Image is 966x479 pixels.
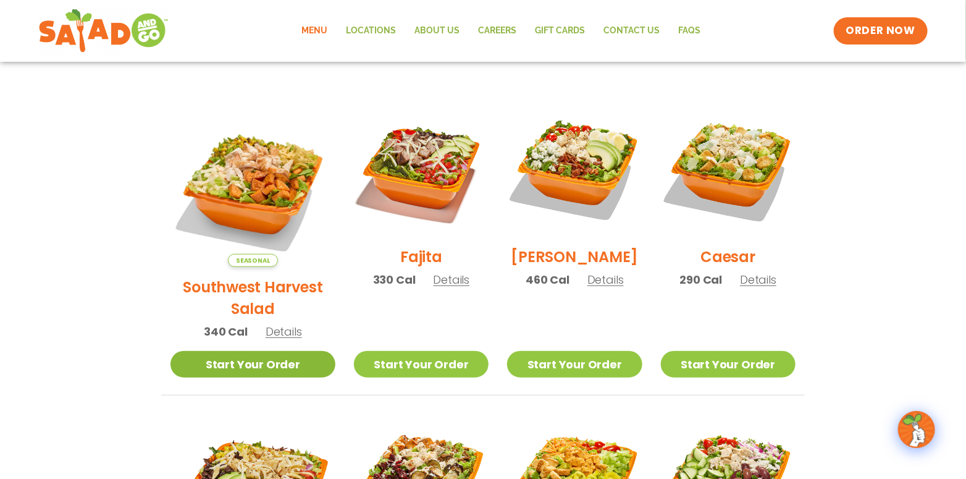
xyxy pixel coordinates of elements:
span: 290 Cal [680,271,723,288]
h2: [PERSON_NAME] [511,246,639,268]
span: Details [266,324,302,339]
span: Details [434,272,470,287]
span: ORDER NOW [846,23,915,38]
img: Product photo for Southwest Harvest Salad [170,102,335,267]
nav: Menu [292,17,710,45]
a: About Us [405,17,469,45]
span: Seasonal [228,254,278,267]
a: Start Your Order [661,351,796,378]
a: Careers [469,17,526,45]
span: 340 Cal [204,323,248,340]
h2: Southwest Harvest Salad [170,276,335,320]
a: Start Your Order [354,351,489,378]
span: 460 Cal [526,271,569,288]
a: Menu [292,17,337,45]
a: Start Your Order [170,351,335,378]
a: Start Your Order [507,351,642,378]
img: Product photo for Fajita Salad [354,102,489,237]
img: wpChatIcon [899,412,934,447]
a: GIFT CARDS [526,17,594,45]
span: Details [587,272,624,287]
h2: Fajita [400,246,442,268]
span: 330 Cal [373,271,416,288]
h2: Caesar [701,246,756,268]
a: Locations [337,17,405,45]
img: Product photo for Cobb Salad [507,102,642,237]
span: Details [740,272,776,287]
a: ORDER NOW [834,17,928,45]
img: new-SAG-logo-768×292 [38,6,169,56]
a: FAQs [669,17,710,45]
img: Product photo for Caesar Salad [661,102,796,237]
a: Contact Us [594,17,669,45]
